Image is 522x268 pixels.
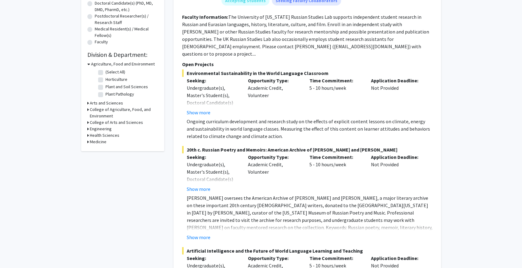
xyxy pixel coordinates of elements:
h3: Agriculture, Food and Environment [91,61,155,67]
div: Academic Credit, Volunteer [243,77,305,116]
button: Show more [187,185,210,193]
div: Undergraduate(s), Master's Student(s), Doctoral Candidate(s) (PhD, MD, DMD, PharmD, etc.), Postdo... [187,161,239,220]
button: Show more [187,234,210,241]
h2: Division & Department: [87,51,158,58]
fg-read-more: The University of [US_STATE] Russian Studies Lab supports independent student research in Russian... [182,14,429,57]
p: Seeking: [187,77,239,84]
span: Environmental Sustainability in the World Language Classroom [182,69,432,77]
h3: Health Sciences [90,132,119,139]
p: Time Commitment: [309,77,362,84]
iframe: Chat [5,240,26,263]
p: [PERSON_NAME] oversees the American Archive of [PERSON_NAME] and [PERSON_NAME], a major literary ... [187,194,432,238]
div: Not Provided [366,153,428,193]
b: Faculty Information: [182,14,228,20]
p: Application Deadline: [371,254,423,262]
p: Time Commitment: [309,254,362,262]
p: Application Deadline: [371,153,423,161]
p: Opportunity Type: [248,77,300,84]
label: Plant and Soil Sciences [106,84,148,90]
p: Seeking: [187,254,239,262]
p: Opportunity Type: [248,254,300,262]
p: Ongoing curriculum development and research study on the effects of explicit content lessons on c... [187,118,432,140]
label: Faculty [95,39,108,45]
div: Undergraduate(s), Master's Student(s), Doctoral Candidate(s) (PhD, MD, DMD, PharmD, etc.), Postdo... [187,84,239,143]
h3: Engineering [90,126,112,132]
label: Horticulture [106,76,127,83]
div: 5 - 10 hours/week [305,153,366,193]
p: Application Deadline: [371,77,423,84]
p: Seeking: [187,153,239,161]
p: Opportunity Type: [248,153,300,161]
div: Not Provided [366,77,428,116]
div: 5 - 10 hours/week [305,77,366,116]
label: Medical Resident(s) / Medical Fellow(s) [95,26,158,39]
label: Plant Pathology [106,91,134,97]
p: Open Projects [182,61,432,68]
h3: College of Agriculture, Food, and Environment [90,106,158,119]
p: Time Commitment: [309,153,362,161]
label: (Select All) [106,69,125,75]
label: Postdoctoral Researcher(s) / Research Staff [95,13,158,26]
div: Academic Credit, Volunteer [243,153,305,193]
span: 20th c. Russian Poetry and Memoirs: American Archive of [PERSON_NAME] and [PERSON_NAME] [182,146,432,153]
h3: Medicine [90,139,106,145]
h3: College of Arts and Sciences [90,119,143,126]
span: Artificial Intelligence and the Future of World Language Learning and Teaching [182,247,432,254]
h3: Arts and Sciences [90,100,123,106]
button: Show more [187,109,210,116]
